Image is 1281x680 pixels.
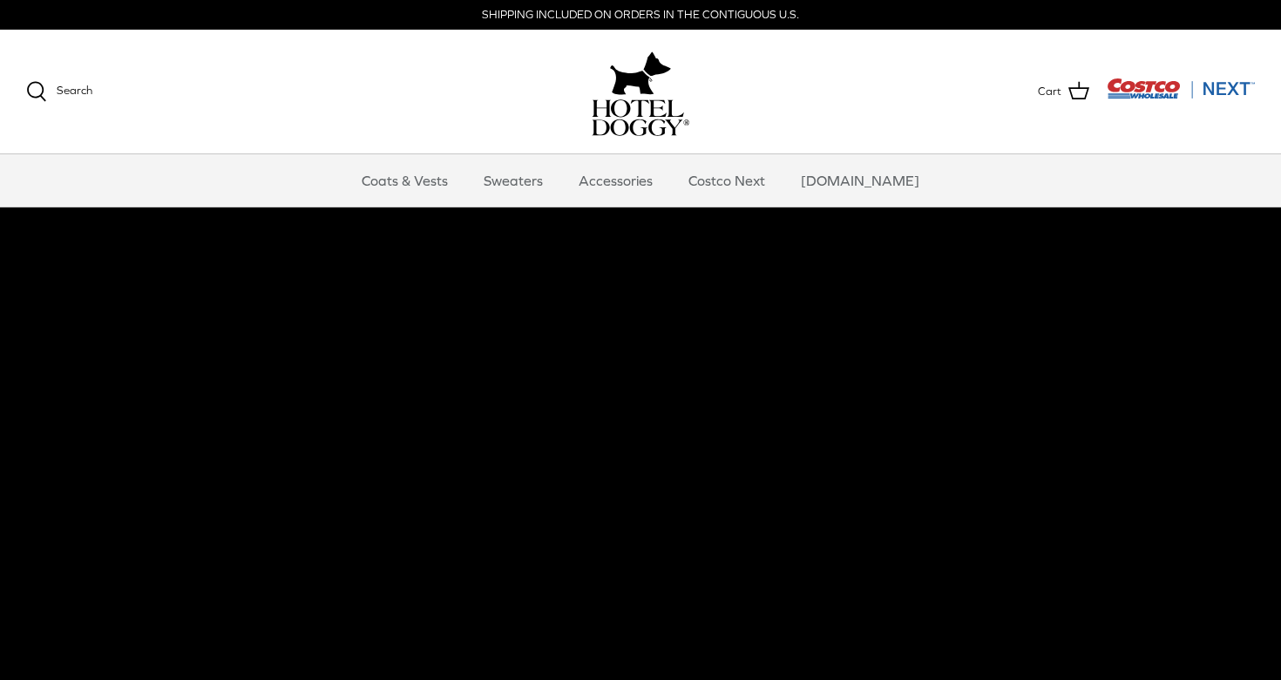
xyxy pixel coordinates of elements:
[610,47,671,99] img: hoteldoggy.com
[785,154,935,207] a: [DOMAIN_NAME]
[592,99,689,136] img: hoteldoggycom
[1107,78,1255,99] img: Costco Next
[1038,80,1089,103] a: Cart
[563,154,668,207] a: Accessories
[673,154,781,207] a: Costco Next
[1038,83,1061,101] span: Cart
[468,154,559,207] a: Sweaters
[26,81,92,102] a: Search
[592,47,689,136] a: hoteldoggy.com hoteldoggycom
[346,154,464,207] a: Coats & Vests
[1107,89,1255,102] a: Visit Costco Next
[57,84,92,97] span: Search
